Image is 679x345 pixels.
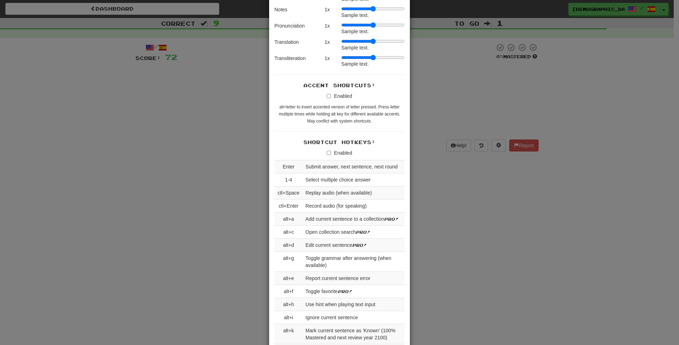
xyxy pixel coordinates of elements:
td: alt+a [274,213,303,226]
td: Replay audio (when available) [303,186,405,200]
div: Sample text. [341,44,405,51]
td: Report current sentence error [303,272,405,285]
em: Pro! [384,216,398,221]
div: Shortcut Hotkeys: [274,139,405,146]
td: Open collection search [303,226,405,239]
div: Transliteration [274,55,317,67]
td: Ignore current sentence [303,311,405,324]
td: alt+e [274,272,303,285]
td: Record audio (for speaking) [303,200,405,213]
div: Translation [274,38,317,51]
input: Enabled [327,94,331,98]
td: ctl+Space [274,186,303,200]
td: Enter [274,160,303,173]
td: alt+k [274,324,303,344]
div: 1 x [317,38,338,51]
input: Enabled [327,151,331,155]
em: Pro! [356,230,370,234]
em: Pro! [352,243,366,248]
td: alt+c [274,226,303,239]
td: Submit answer, next sentence, next round [303,160,405,173]
div: Sample text. [341,12,405,19]
td: Edit current sentence [303,239,405,252]
td: Add current sentence to a collection [303,213,405,226]
div: Accent Shortcuts: [274,82,405,89]
td: Toggle grammar after answering (when available) [303,252,405,272]
label: Enabled [327,149,352,156]
small: alt+letter to insert accented version of letter pressed. Press letter multiple times while holdin... [279,105,400,124]
td: ctl+Enter [274,200,303,213]
div: Sample text. [341,28,405,35]
label: Enabled [327,93,352,100]
td: Mark current sentence as 'Known' (100% Mastered and next review year 2100) [303,324,405,344]
td: 1-4 [274,173,303,186]
td: alt+d [274,239,303,252]
div: Notes [274,6,317,19]
div: Pronunciation [274,22,317,35]
td: alt+f [274,285,303,298]
div: 1 x [317,55,338,67]
td: Select multiple choice answer [303,173,405,186]
em: Pro! [338,289,352,294]
td: alt+g [274,252,303,272]
div: Sample text. [341,60,405,67]
td: Toggle favorite [303,285,405,298]
td: alt+h [274,298,303,311]
div: 1 x [317,22,338,35]
div: 1 x [317,6,338,19]
td: Use hint when playing text input [303,298,405,311]
td: alt+i [274,311,303,324]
